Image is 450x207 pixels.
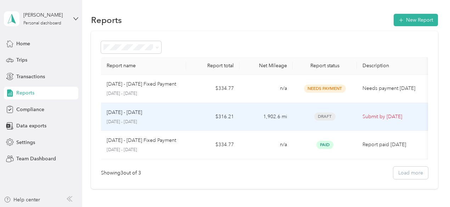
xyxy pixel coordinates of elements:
span: Paid [316,141,333,149]
td: n/a [240,131,293,159]
th: Net Mileage [240,57,293,75]
span: Needs Payment [304,85,346,93]
td: $334.77 [186,75,239,103]
div: [PERSON_NAME] [23,11,68,19]
p: Needs payment [DATE] [362,85,422,92]
h1: Reports [91,16,122,24]
td: n/a [240,75,293,103]
p: [DATE] - [DATE] Fixed Payment [107,80,176,88]
th: Report total [186,57,239,75]
p: [DATE] - [DATE] [107,119,181,125]
td: $316.21 [186,103,239,131]
th: Report name [101,57,186,75]
div: Showing 3 out of 3 [101,169,141,177]
p: Submit by [DATE] [362,113,422,121]
p: [DATE] - [DATE] [107,91,181,97]
span: Draft [314,113,336,121]
td: $334.77 [186,131,239,159]
th: Description [357,57,428,75]
span: Data exports [16,122,46,130]
span: Settings [16,139,35,146]
p: [DATE] - [DATE] [107,109,142,116]
td: 1,902.6 mi [240,103,293,131]
div: Report status [298,63,351,69]
span: Team Dashboard [16,155,56,162]
span: Transactions [16,73,45,80]
div: Personal dashboard [23,21,61,25]
p: [DATE] - [DATE] [107,147,181,153]
span: Reports [16,89,34,97]
iframe: Everlance-gr Chat Button Frame [410,167,450,207]
span: Home [16,40,30,47]
button: Help center [4,196,40,203]
span: Compliance [16,106,44,113]
p: [DATE] - [DATE] Fixed Payment [107,137,176,144]
span: Trips [16,56,27,64]
button: New Report [394,14,438,26]
p: Report paid [DATE] [362,141,422,149]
